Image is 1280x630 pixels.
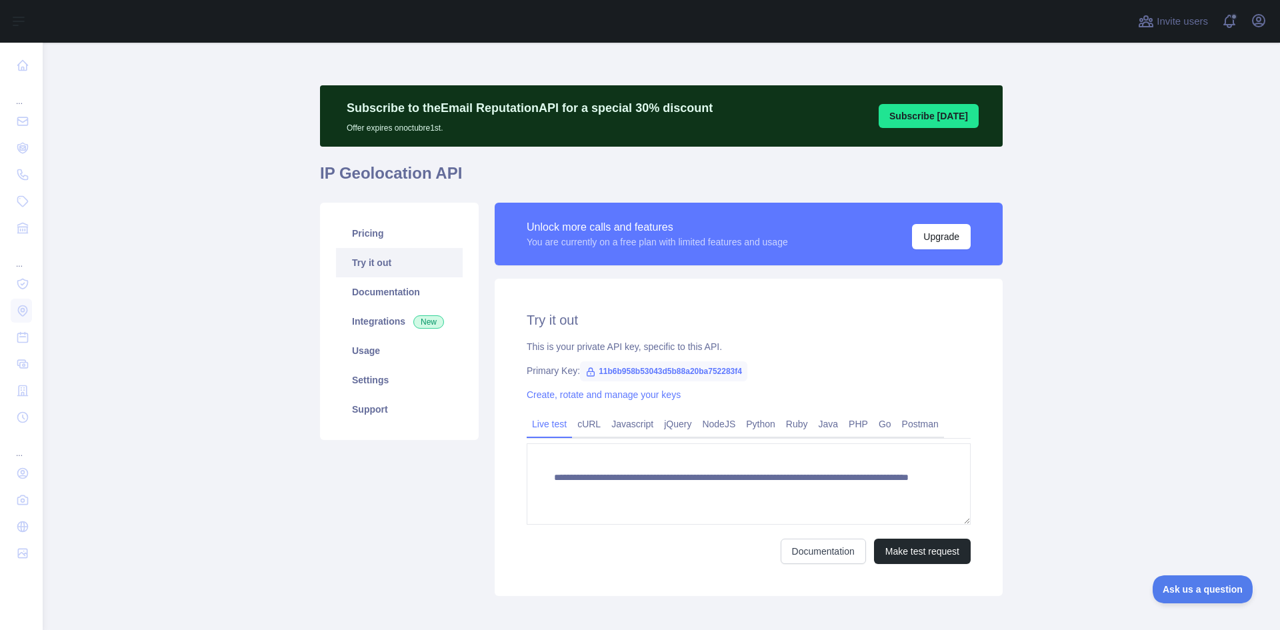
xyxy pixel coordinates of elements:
a: NodeJS [697,413,741,435]
div: ... [11,432,32,459]
a: Go [873,413,897,435]
a: Ruby [781,413,813,435]
iframe: Toggle Customer Support [1153,575,1253,603]
a: Settings [336,365,463,395]
a: cURL [572,413,606,435]
a: Documentation [336,277,463,307]
button: Subscribe [DATE] [879,104,979,128]
p: Offer expires on octubre 1st. [347,117,713,133]
a: Support [336,395,463,424]
div: Unlock more calls and features [527,219,788,235]
button: Upgrade [912,224,971,249]
a: jQuery [659,413,697,435]
button: Make test request [874,539,971,564]
p: Subscribe to the Email Reputation API for a special 30 % discount [347,99,713,117]
a: Integrations New [336,307,463,336]
button: Invite users [1135,11,1211,32]
a: Python [741,413,781,435]
a: Postman [897,413,944,435]
div: ... [11,80,32,107]
h1: IP Geolocation API [320,163,1003,195]
a: Create, rotate and manage your keys [527,389,681,400]
h2: Try it out [527,311,971,329]
a: Usage [336,336,463,365]
div: ... [11,243,32,269]
a: Java [813,413,844,435]
a: Live test [527,413,572,435]
a: Try it out [336,248,463,277]
a: Pricing [336,219,463,248]
span: New [413,315,444,329]
a: Documentation [781,539,866,564]
span: Invite users [1157,14,1208,29]
a: Javascript [606,413,659,435]
a: PHP [843,413,873,435]
div: Primary Key: [527,364,971,377]
span: 11b6b958b53043d5b88a20ba752283f4 [580,361,747,381]
div: This is your private API key, specific to this API. [527,340,971,353]
div: You are currently on a free plan with limited features and usage [527,235,788,249]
